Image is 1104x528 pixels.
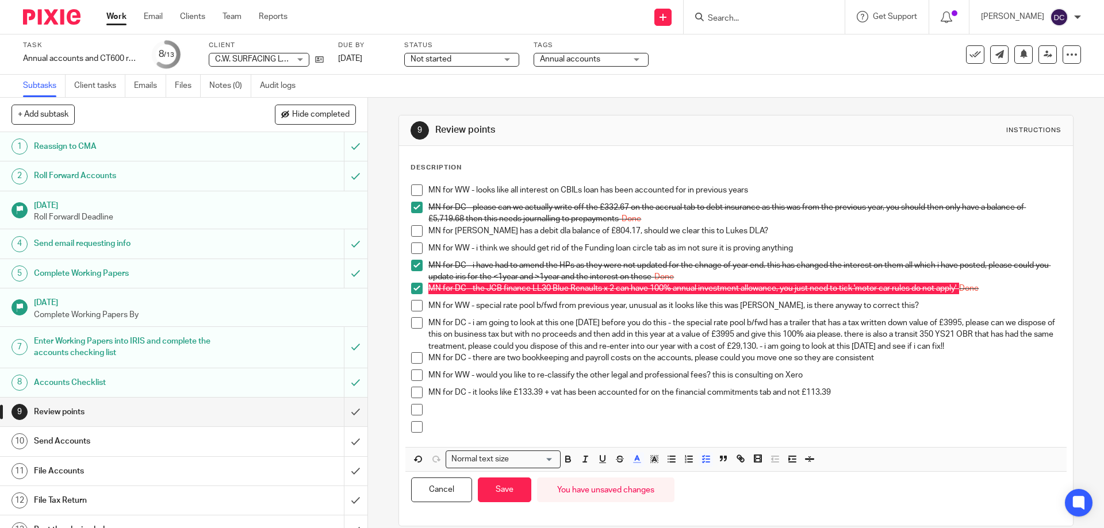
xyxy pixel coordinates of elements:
[260,75,304,97] a: Audit logs
[34,403,233,421] h1: Review points
[540,55,600,63] span: Annual accounts
[512,453,554,465] input: Search for option
[159,48,174,61] div: 8
[981,11,1044,22] p: [PERSON_NAME]
[74,75,125,97] a: Client tasks
[223,11,241,22] a: Team
[411,55,451,63] span: Not started
[428,242,1060,254] p: MN for WW - i think we should get rid of the Funding loan circle tab as im not sure it is proving...
[428,184,1060,196] p: MN for WW - looks like all interest on CBILs loan has been accounted for in previous years
[11,168,28,184] div: 2
[34,309,356,321] p: Complete Working Papers By
[164,52,174,58] small: /13
[478,477,531,502] button: Save
[23,9,80,25] img: Pixie
[873,13,917,21] span: Get Support
[34,374,233,391] h1: Accounts Checklist
[34,294,356,309] h1: [DATE]
[180,11,205,22] a: Clients
[23,53,138,64] div: Annual accounts and CT600 return
[338,55,362,63] span: [DATE]
[134,75,166,97] a: Emails
[34,167,233,184] h1: Roll Forward Accounts
[435,124,761,136] h1: Review points
[404,41,519,50] label: Status
[34,197,356,211] h1: [DATE]
[338,41,390,50] label: Due by
[34,492,233,509] h1: File Tax Return
[11,433,28,449] div: 10
[11,236,28,252] div: 4
[215,55,293,63] span: C.W. SURFACING LTD.
[34,235,233,252] h1: Send email requesting info
[534,41,649,50] label: Tags
[23,75,66,97] a: Subtasks
[275,105,356,124] button: Hide completed
[11,404,28,420] div: 9
[1006,126,1061,135] div: Instructions
[259,11,287,22] a: Reports
[428,202,1060,225] p: MN for DC - please can we actually write off the £332.67 on the accrual tab to debt insurance as ...
[106,11,126,22] a: Work
[144,11,163,22] a: Email
[209,41,324,50] label: Client
[428,283,1060,294] p: MN for DC - the JCB finance LL30 Blue Renaults x 2 can have 100% annual investment allowance, you...
[34,463,233,480] h1: File Accounts
[428,225,1060,237] p: MN for [PERSON_NAME] has a debit dla balance of £804.17, should we clear this to Lukes DLA?
[1050,8,1068,26] img: svg%3E
[292,110,350,120] span: Hide completed
[537,477,674,502] div: You have unsaved changes
[11,105,75,124] button: + Add subtask
[428,387,1060,398] p: MN for DC - it looks like £133.39 + vat has been accounted for on the financial commitments tab a...
[11,138,28,155] div: 1
[34,265,233,282] h1: Complete Working Papers
[448,453,511,465] span: Normal text size
[428,317,1060,352] p: MN for DC - i am going to look at this one [DATE] before you do this - the special rate pool b/fw...
[34,138,233,155] h1: Reassign to CMA
[428,260,1060,283] p: MN for DC - i have had to amend the HPs as they were not updated for the chnage of year end. this...
[411,121,429,140] div: 9
[446,450,561,468] div: Search for option
[411,477,472,502] button: Cancel
[175,75,201,97] a: Files
[34,433,233,450] h1: Send Accounts
[654,273,674,281] span: Done
[11,463,28,479] div: 11
[11,492,28,508] div: 12
[11,265,28,282] div: 5
[959,284,979,292] span: Done
[209,75,251,97] a: Notes (0)
[411,163,462,172] p: Description
[11,339,28,355] div: 7
[428,300,1060,311] p: MN for WW - special rate pool b/fwd from previous year, unusual as it looks like this was [PERSON...
[34,333,233,362] h1: Enter Working Papers into IRIS and complete the accounts checking list
[23,41,138,50] label: Task
[622,215,641,223] span: Done
[11,375,28,391] div: 8
[34,211,356,223] p: Roll Forwardl Deadline
[707,14,810,24] input: Search
[428,369,1060,381] p: MN for WW - would you like to re-classify the other legal and professional fees? this is consulti...
[428,352,1060,364] p: MN for DC - there are two bookkeeping and payroll costs on the accounts, please could you move on...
